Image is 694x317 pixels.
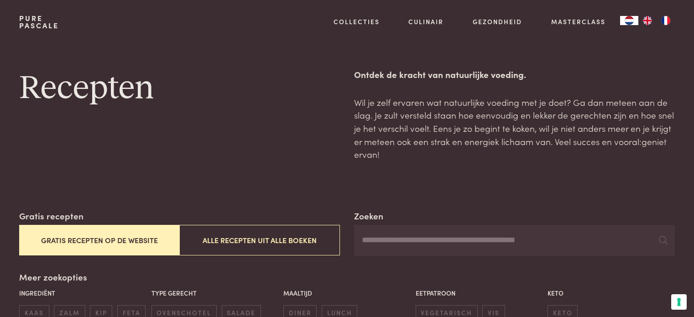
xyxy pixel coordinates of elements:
a: Culinair [408,17,444,26]
a: NL [620,16,638,25]
aside: Language selected: Nederlands [620,16,675,25]
button: Gratis recepten op de website [19,225,179,255]
label: Zoeken [354,209,383,223]
ul: Language list [638,16,675,25]
a: Collecties [334,17,380,26]
p: Ingrediënt [19,288,146,298]
h1: Recepten [19,68,339,109]
p: Type gerecht [151,288,279,298]
div: Language [620,16,638,25]
p: Wil je zelf ervaren wat natuurlijke voeding met je doet? Ga dan meteen aan de slag. Je zult verst... [354,96,674,161]
a: EN [638,16,657,25]
a: PurePascale [19,15,59,29]
a: FR [657,16,675,25]
button: Alle recepten uit alle boeken [179,225,339,255]
p: Eetpatroon [416,288,543,298]
p: Keto [548,288,675,298]
label: Gratis recepten [19,209,83,223]
strong: Ontdek de kracht van natuurlijke voeding. [354,68,526,80]
a: Gezondheid [473,17,522,26]
button: Uw voorkeuren voor toestemming voor trackingtechnologieën [671,294,687,310]
a: Masterclass [551,17,605,26]
p: Maaltijd [283,288,411,298]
